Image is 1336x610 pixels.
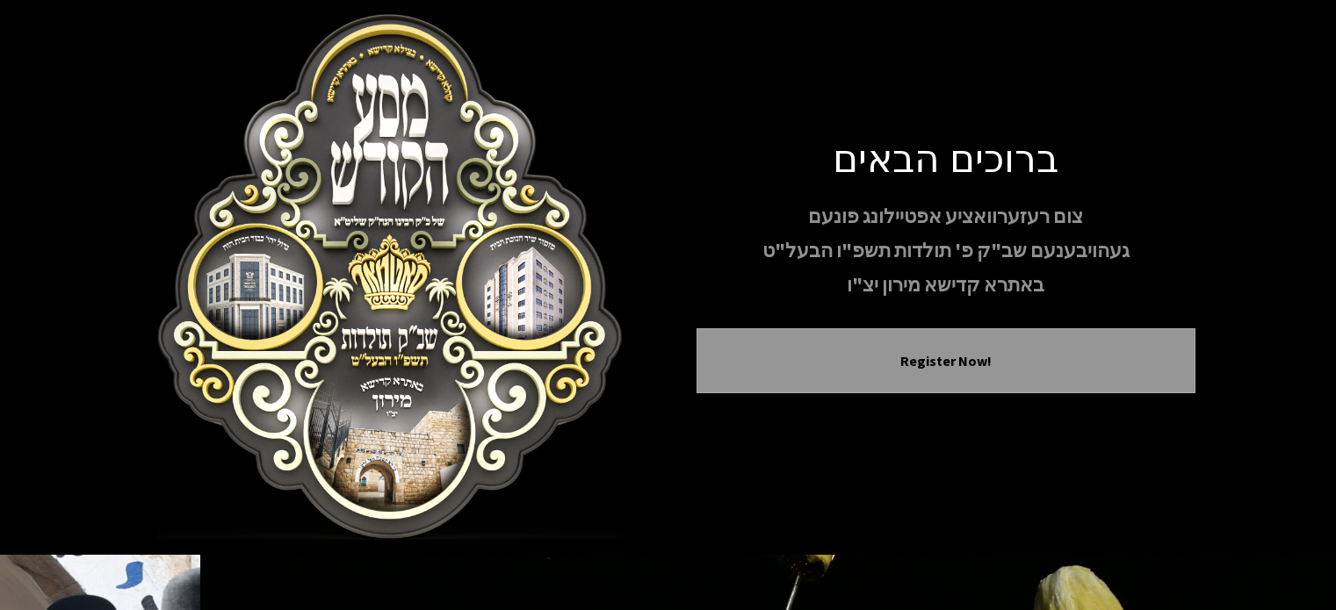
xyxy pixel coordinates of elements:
p: צום רעזערוואציע אפטיילונג פונעם [697,201,1195,232]
button: Register Now! [719,350,1174,371]
img: Meron Toldos Logo [141,14,640,541]
p: באתרא קדישא מירון יצ"ו [697,269,1195,300]
h1: ברוכים הבאים [697,133,1195,180]
p: געהויבענעם שב"ק פ' תולדות תשפ"ו הבעל"ט [697,235,1195,266]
